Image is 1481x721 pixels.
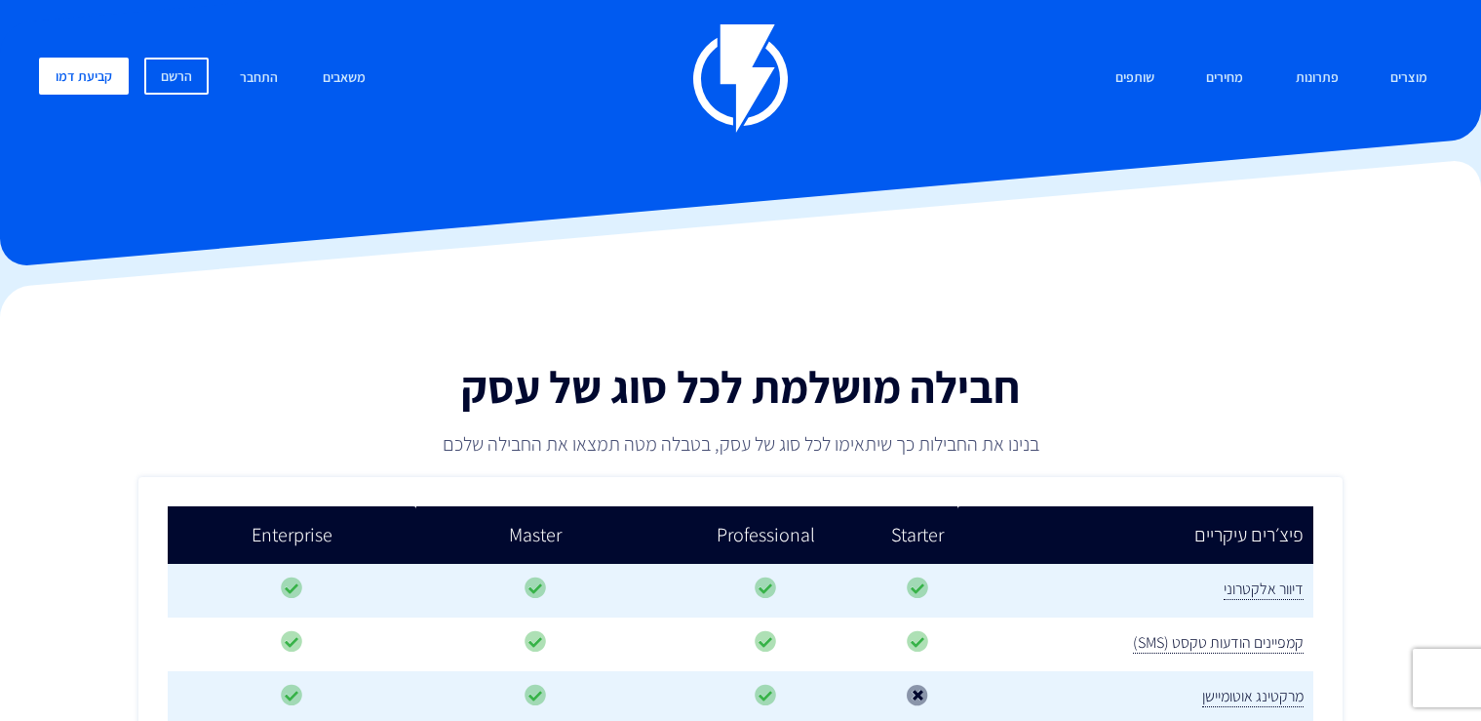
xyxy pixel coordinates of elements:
[1191,58,1258,100] a: מחירים
[39,58,129,95] a: קביעת דמו
[1281,58,1353,100] a: פתרונות
[144,58,209,95] a: הרשם
[416,506,654,564] td: Master
[308,58,380,100] a: משאבים
[271,362,1210,411] h1: חבילה מושלמת לכל סוג של עסק
[1101,58,1169,100] a: שותפים
[654,506,878,564] td: Professional
[1224,579,1304,600] span: דיוור אלקטרוני
[271,430,1210,458] p: בנינו את החבילות כך שיתאימו לכל סוג של עסק, בטבלה מטה תמצאו את החבילה שלכם
[1376,58,1442,100] a: מוצרים
[225,58,292,100] a: התחבר
[1133,632,1304,654] span: קמפיינים הודעות טקסט (SMS)
[1202,686,1304,707] span: מרקטינג אוטומיישן
[877,506,956,564] td: Starter
[957,506,1314,564] td: פיצ׳רים עיקריים
[168,506,416,564] td: Enterprise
